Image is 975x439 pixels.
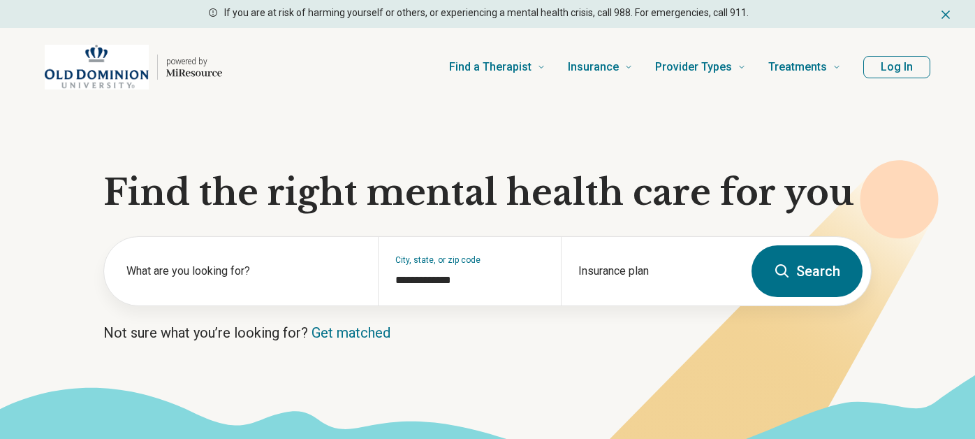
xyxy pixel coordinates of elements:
[311,324,390,341] a: Get matched
[768,57,827,77] span: Treatments
[103,172,872,214] h1: Find the right mental health care for you
[752,245,863,297] button: Search
[768,39,841,95] a: Treatments
[166,56,222,67] p: powered by
[655,57,732,77] span: Provider Types
[568,57,619,77] span: Insurance
[449,39,545,95] a: Find a Therapist
[568,39,633,95] a: Insurance
[126,263,361,280] label: What are you looking for?
[103,323,872,343] p: Not sure what you’re looking for?
[939,6,953,22] button: Dismiss
[863,56,930,78] button: Log In
[449,57,532,77] span: Find a Therapist
[45,45,222,89] a: Home page
[655,39,746,95] a: Provider Types
[224,6,749,20] p: If you are at risk of harming yourself or others, or experiencing a mental health crisis, call 98...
